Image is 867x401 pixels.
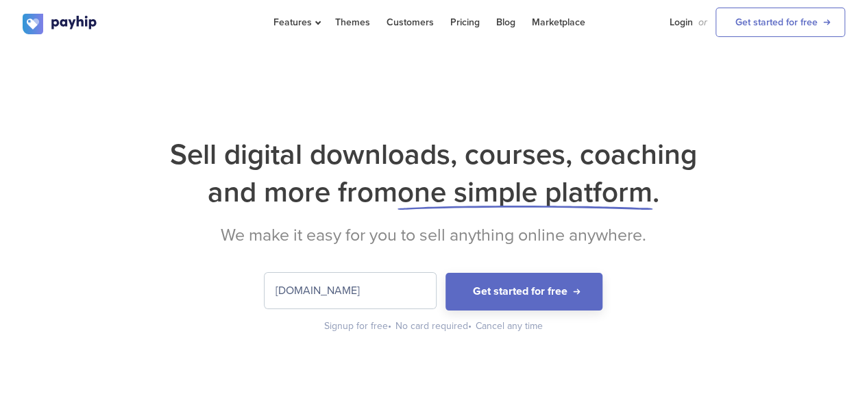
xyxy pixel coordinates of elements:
[398,175,652,210] span: one simple platform
[652,175,659,210] span: .
[395,319,473,333] div: No card required
[23,225,845,245] h2: We make it easy for you to sell anything online anywhere.
[23,14,98,34] img: logo.svg
[23,136,845,211] h1: Sell digital downloads, courses, coaching and more from
[273,16,319,28] span: Features
[445,273,602,311] button: Get started for free
[324,319,393,333] div: Signup for free
[716,8,845,37] a: Get started for free
[265,273,436,308] input: Enter your email address
[388,320,391,332] span: •
[476,319,543,333] div: Cancel any time
[468,320,472,332] span: •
